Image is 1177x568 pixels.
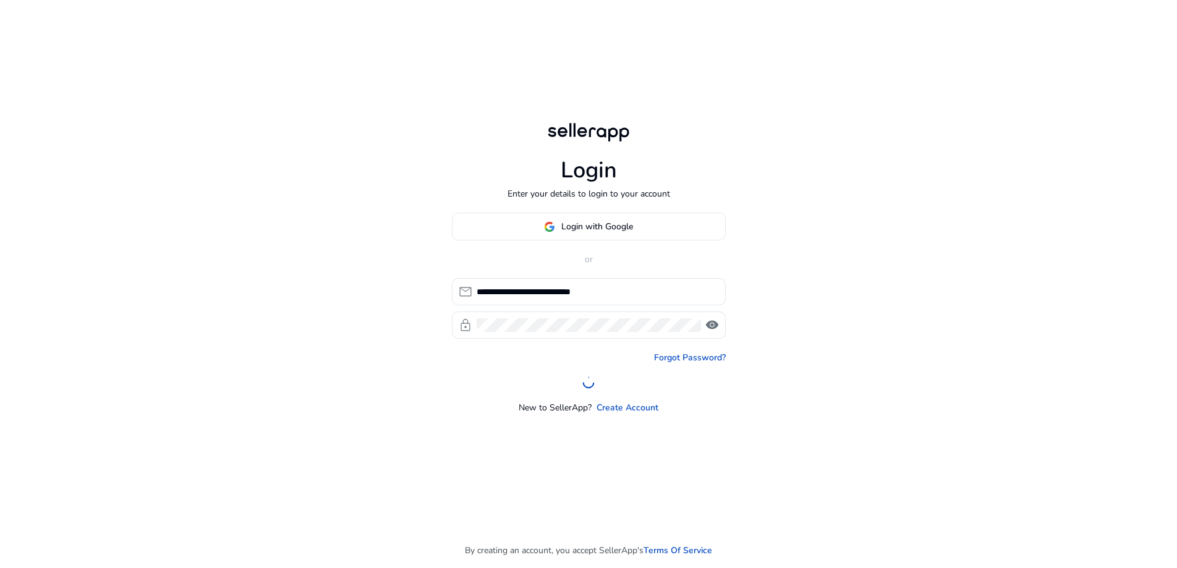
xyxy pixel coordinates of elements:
[654,351,726,364] a: Forgot Password?
[544,221,555,232] img: google-logo.svg
[458,318,473,333] span: lock
[452,213,726,240] button: Login with Google
[519,401,592,414] p: New to SellerApp?
[508,187,670,200] p: Enter your details to login to your account
[597,401,658,414] a: Create Account
[561,220,633,233] span: Login with Google
[644,544,712,557] a: Terms Of Service
[458,284,473,299] span: mail
[705,318,720,333] span: visibility
[452,253,726,266] p: or
[561,157,617,184] h1: Login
